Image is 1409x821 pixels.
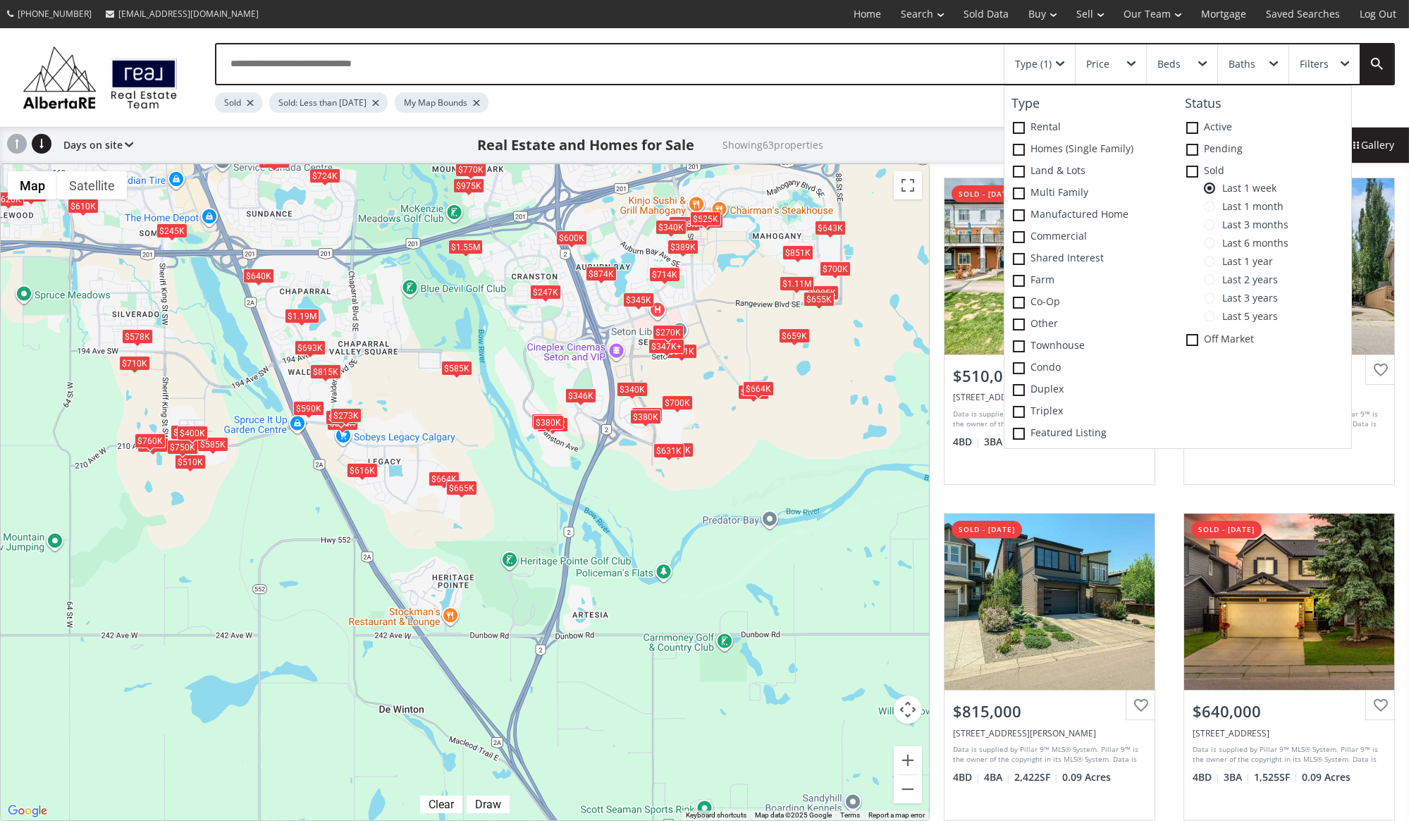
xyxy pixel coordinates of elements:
[1178,139,1351,161] label: Pending
[894,746,922,774] button: Zoom in
[1193,700,1386,722] div: $640,000
[1254,770,1298,784] span: 1,525 SF
[174,454,205,469] div: $510K
[269,92,388,113] div: Sold: Less than [DATE]
[478,135,695,155] h1: Real Estate and Homes for Sale
[692,213,723,228] div: $380K
[295,340,326,355] div: $693K
[429,471,460,486] div: $664K
[258,154,289,168] div: $585K
[1193,727,1386,739] div: 12 Chapalina Manor SE, Calgary, AB T2X 3P3
[1004,204,1178,226] label: Manufactured Home
[135,433,166,447] div: $760K
[565,388,596,403] div: $346K
[326,416,357,431] div: $340K
[8,171,57,199] button: Show street map
[1004,117,1178,139] label: Rental
[663,443,694,457] div: $476K
[953,700,1146,722] div: $815,000
[16,42,185,113] img: Logo
[395,92,488,113] div: My Map Bounds
[1004,161,1178,183] label: Land & Lots
[420,798,462,811] div: Click to clear.
[1004,292,1178,314] label: Co-op
[1178,161,1351,183] label: Sold
[803,292,834,307] div: $655K
[1334,128,1409,163] div: Gallery
[686,810,746,820] button: Keyboard shortcuts
[1300,59,1329,69] div: Filters
[455,161,486,176] div: $770K
[67,199,98,214] div: $610K
[448,239,483,254] div: $1.55M
[840,811,860,819] a: Terms
[4,802,51,820] a: Open this area in Google Maps (opens a new window)
[330,407,361,422] div: $273K
[284,309,319,323] div: $1.19M
[742,381,773,396] div: $664K
[1004,335,1178,357] label: Townhouse
[1238,595,1340,609] div: View Photos & Details
[1215,292,1278,304] span: Last 3 years
[555,230,586,245] div: $600K
[1004,248,1178,270] label: Shared Interest
[18,8,92,20] span: [PHONE_NUMBER]
[953,727,1146,739] div: 43 Walden Court SE, Calgary, AB T2X 0N8
[689,211,720,226] div: $525K
[894,696,922,724] button: Map camera controls
[1302,770,1350,784] span: 0.09 Acres
[1193,744,1382,765] div: Data is supplied by Pillar 9™ MLS® System. Pillar 9™ is the owner of the copyright in its MLS® Sy...
[779,328,810,343] div: $659K
[1215,274,1278,285] span: Last 2 years
[1004,270,1178,292] label: Farm
[953,770,980,784] span: 4 BD
[653,443,684,458] div: $631K
[1004,379,1178,401] label: Duplex
[57,171,127,199] button: Show satellite imagery
[808,285,839,300] div: $805K
[616,382,647,397] div: $340K
[537,416,568,431] div: $415K
[441,360,472,375] div: $585K
[586,266,617,281] div: $874K
[868,811,925,819] a: Report a map error
[99,1,266,27] a: [EMAIL_ADDRESS][DOMAIN_NAME]
[453,178,484,193] div: $975K
[779,276,813,291] div: $1.11M
[533,415,564,430] div: $380K
[529,285,560,300] div: $247K
[167,440,198,455] div: $750K
[1178,117,1351,139] label: Active
[156,223,187,238] div: $245K
[1157,59,1181,69] div: Beds
[1193,770,1220,784] span: 4 BD
[1014,770,1059,784] span: 2,422 SF
[1004,97,1178,111] h4: Type
[820,261,851,276] div: $700K
[953,365,1146,387] div: $510,000
[894,775,922,803] button: Zoom out
[1215,201,1284,212] span: Last 1 month
[1004,314,1178,335] label: Other
[118,8,259,20] span: [EMAIL_ADDRESS][DOMAIN_NAME]
[984,770,1011,784] span: 4 BA
[215,92,262,113] div: Sold
[630,409,661,424] div: $380K
[1004,423,1178,445] label: Featured Listing
[755,811,832,819] span: Map data ©2025 Google
[953,744,1143,765] div: Data is supplied by Pillar 9™ MLS® System. Pillar 9™ is the owner of the copyright in its MLS® Sy...
[953,435,980,449] span: 4 BD
[653,324,684,339] div: $270K
[15,187,46,202] div: $680K
[425,798,457,811] div: Clear
[632,407,663,422] div: $360K
[953,409,1143,430] div: Data is supplied by Pillar 9™ MLS® System. Pillar 9™ is the owner of the copyright in its MLS® Sy...
[309,364,340,379] div: $815K
[170,424,201,439] div: $452K
[1086,59,1109,69] div: Price
[984,435,1011,449] span: 3 BA
[243,268,274,283] div: $640K
[894,171,922,199] button: Toggle fullscreen view
[1178,97,1351,111] h4: Status
[1215,256,1273,267] span: Last 1 year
